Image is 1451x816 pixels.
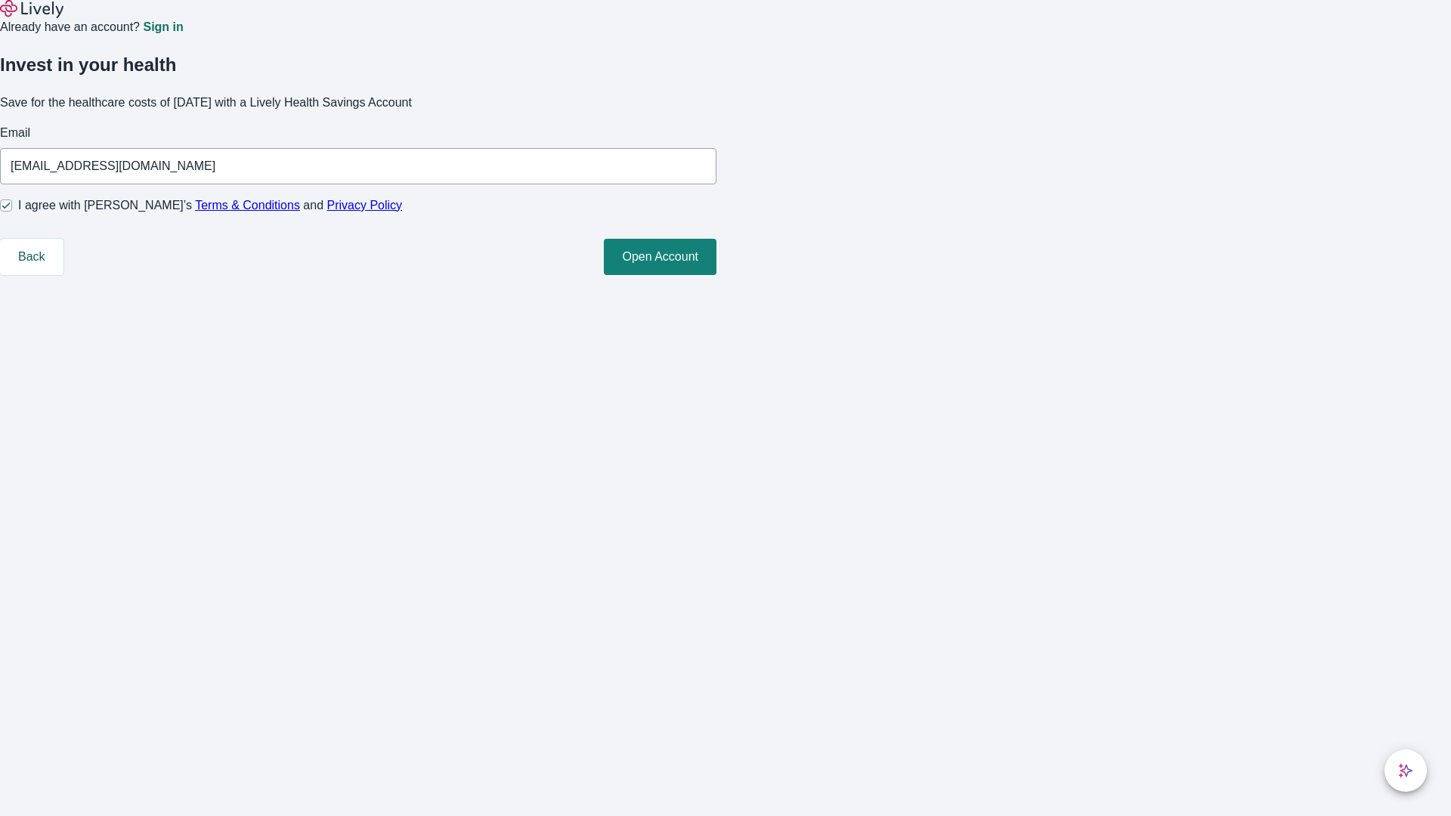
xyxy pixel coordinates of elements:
span: I agree with [PERSON_NAME]’s and [18,196,402,215]
button: chat [1384,750,1427,792]
a: Terms & Conditions [195,199,300,212]
svg: Lively AI Assistant [1398,763,1413,778]
a: Privacy Policy [327,199,403,212]
a: Sign in [143,21,183,33]
button: Open Account [604,239,716,275]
